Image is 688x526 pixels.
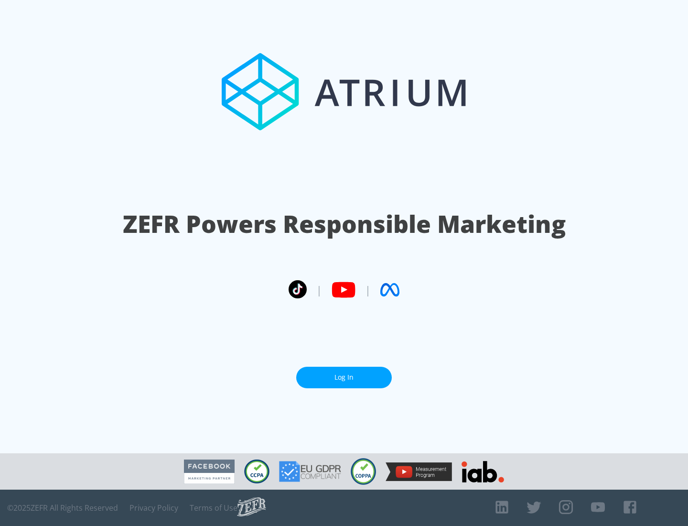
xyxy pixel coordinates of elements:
img: GDPR Compliant [279,461,341,482]
a: Privacy Policy [129,503,178,513]
img: CCPA Compliant [244,460,269,483]
span: | [316,283,322,297]
img: COPPA Compliant [351,458,376,485]
img: IAB [462,461,504,482]
span: © 2025 ZEFR All Rights Reserved [7,503,118,513]
a: Log In [296,367,392,388]
h1: ZEFR Powers Responsible Marketing [123,208,566,241]
span: | [365,283,371,297]
img: Facebook Marketing Partner [184,460,235,484]
img: YouTube Measurement Program [386,462,452,481]
a: Terms of Use [190,503,237,513]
